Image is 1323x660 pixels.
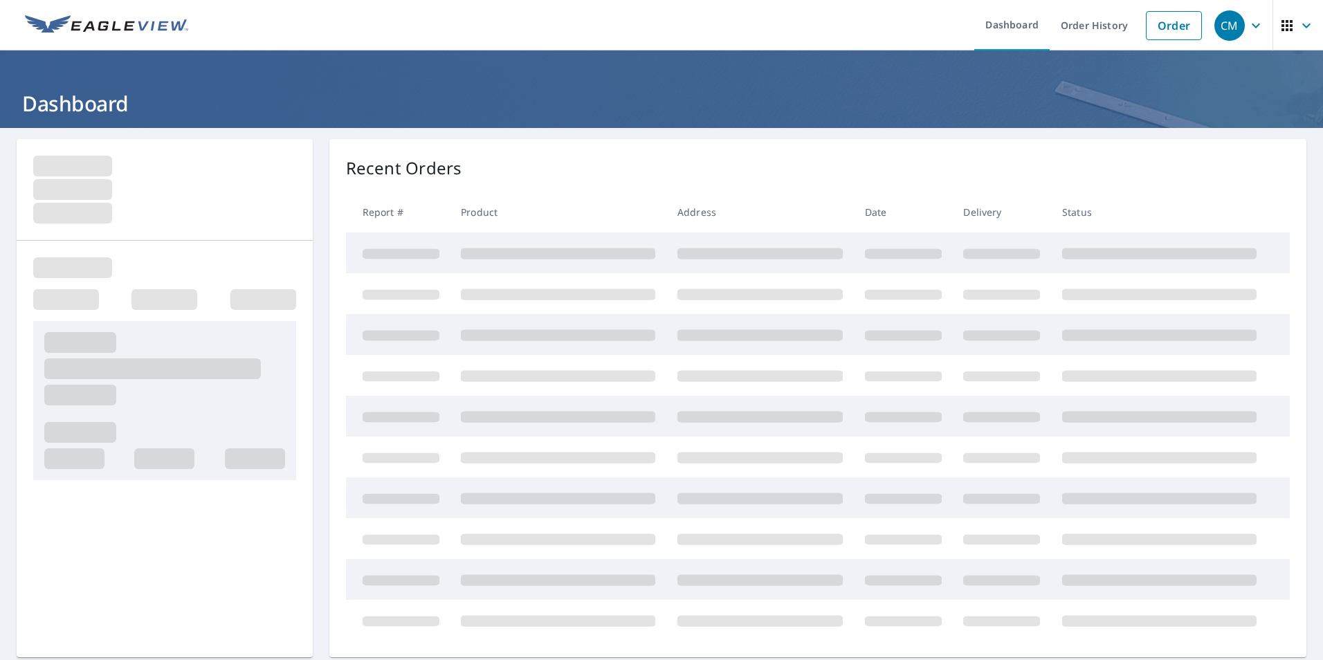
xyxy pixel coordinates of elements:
th: Address [666,192,854,232]
div: CM [1214,10,1245,41]
th: Product [450,192,666,232]
p: Recent Orders [346,156,462,181]
a: Order [1146,11,1202,40]
th: Date [854,192,953,232]
th: Delivery [952,192,1051,232]
h1: Dashboard [17,89,1306,118]
img: EV Logo [25,15,188,36]
th: Report # [346,192,450,232]
th: Status [1051,192,1268,232]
